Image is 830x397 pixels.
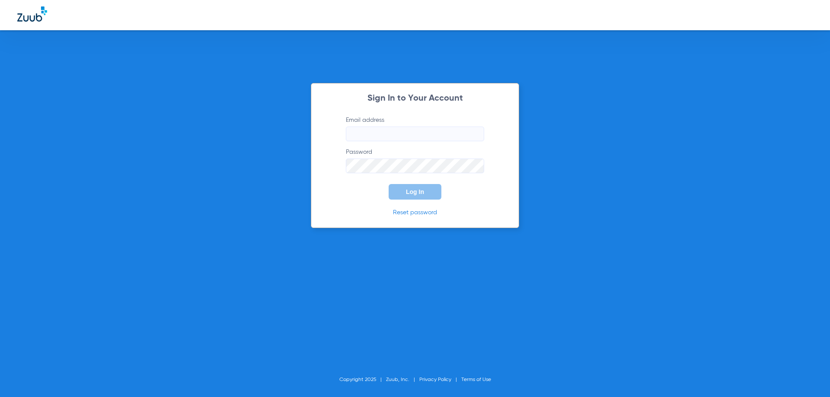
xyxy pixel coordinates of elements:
img: Zuub Logo [17,6,47,22]
label: Password [346,148,484,173]
button: Log In [389,184,441,200]
input: Email address [346,127,484,141]
li: Zuub, Inc. [386,375,419,384]
a: Privacy Policy [419,377,451,382]
label: Email address [346,116,484,141]
a: Reset password [393,210,437,216]
a: Terms of Use [461,377,491,382]
span: Log In [406,188,424,195]
input: Password [346,159,484,173]
h2: Sign In to Your Account [333,94,497,103]
li: Copyright 2025 [339,375,386,384]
